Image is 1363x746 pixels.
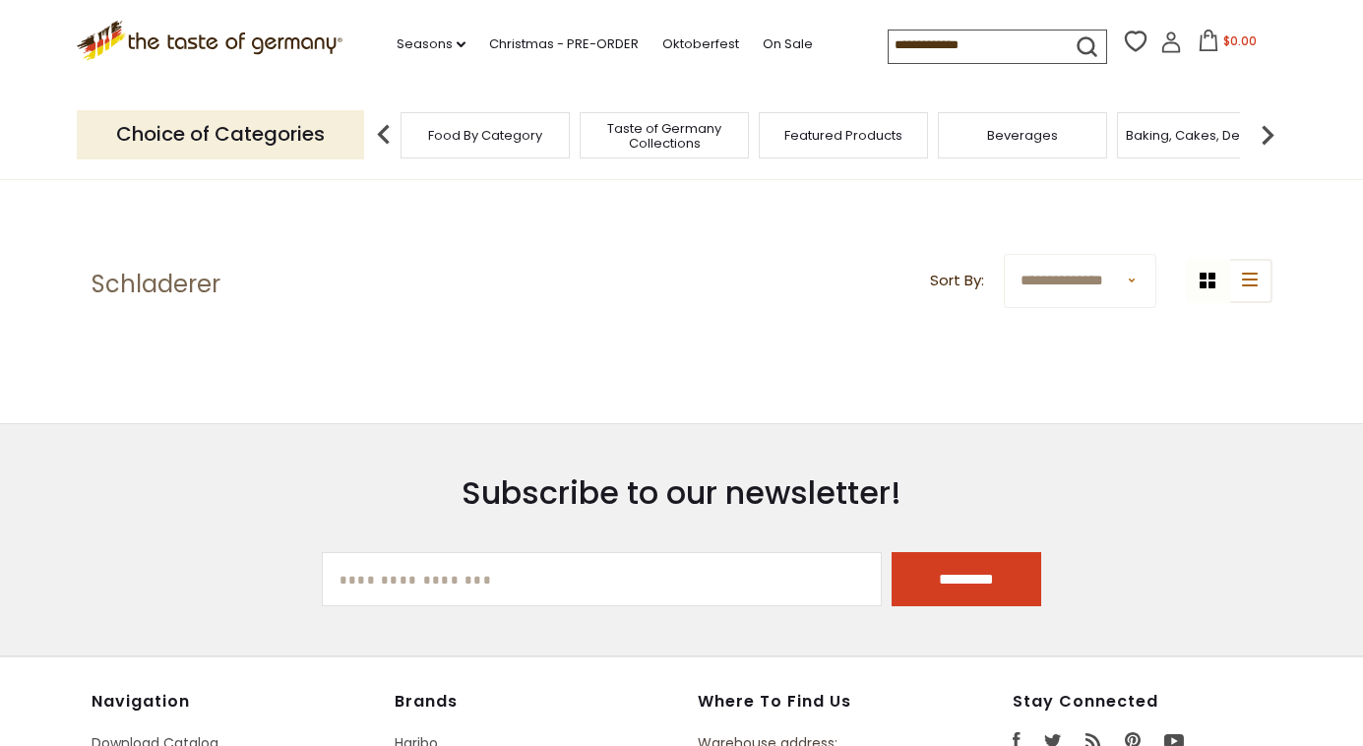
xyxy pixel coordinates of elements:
[397,33,465,55] a: Seasons
[930,269,984,293] label: Sort By:
[784,128,902,143] a: Featured Products
[92,692,375,712] h4: Navigation
[364,115,403,155] img: previous arrow
[586,121,743,151] a: Taste of Germany Collections
[698,692,922,712] h4: Where to find us
[428,128,542,143] a: Food By Category
[92,270,220,299] h1: Schladerer
[1186,30,1270,59] button: $0.00
[763,33,813,55] a: On Sale
[395,692,678,712] h4: Brands
[489,33,639,55] a: Christmas - PRE-ORDER
[1223,32,1257,49] span: $0.00
[322,473,1042,513] h3: Subscribe to our newsletter!
[1126,128,1278,143] a: Baking, Cakes, Desserts
[987,128,1058,143] a: Beverages
[662,33,739,55] a: Oktoberfest
[1013,692,1272,712] h4: Stay Connected
[1248,115,1287,155] img: next arrow
[77,110,364,158] p: Choice of Categories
